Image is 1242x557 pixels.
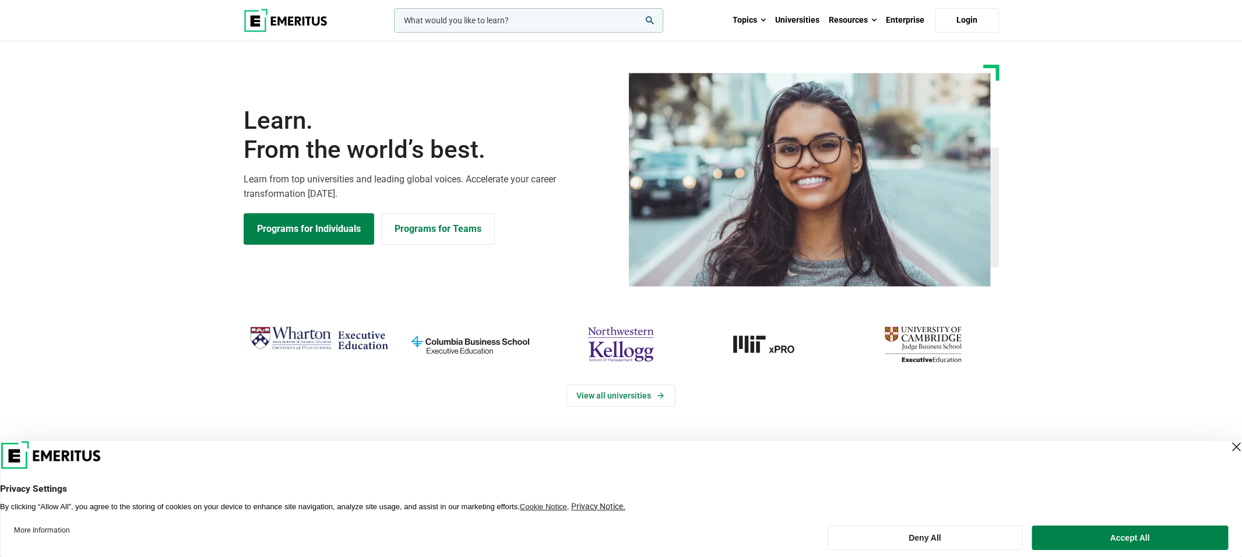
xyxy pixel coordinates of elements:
a: Explore for Business [381,213,495,245]
img: MIT xPRO [702,322,842,367]
img: Wharton Executive Education [249,322,389,356]
span: From the world’s best. [244,135,614,164]
a: Login [935,8,999,33]
p: Learn from top universities and leading global voices. Accelerate your career transformation [DATE]. [244,172,614,202]
a: Explore Programs [244,213,374,245]
img: northwestern-kellogg [551,322,691,367]
img: cambridge-judge-business-school [853,322,993,367]
img: columbia-business-school [400,322,540,367]
input: woocommerce-product-search-field-0 [394,8,663,33]
h1: Learn. [244,106,614,165]
a: View Universities [567,385,675,407]
img: Learn from the world's best [629,73,991,287]
a: MIT-xPRO [702,322,842,367]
